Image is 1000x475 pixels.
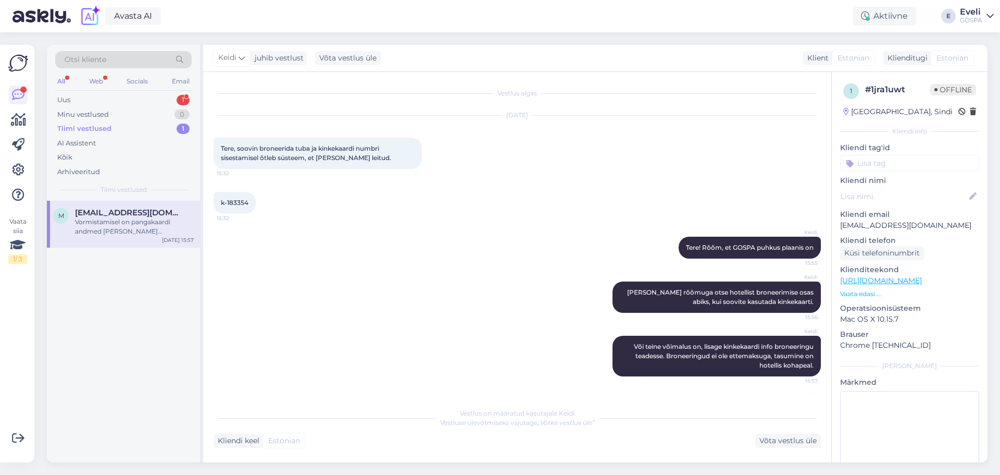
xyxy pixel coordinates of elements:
[75,208,183,217] span: marisvent@hotmail.com
[883,53,928,64] div: Klienditugi
[221,144,391,162] span: Tere, soovin broneerida tuba ja kinkekaardi numbri sisestamisel õtleb süsteem, et [PERSON_NAME] l...
[268,435,300,446] span: Estonian
[101,185,147,194] span: Tiimi vestlused
[218,52,236,64] span: Keidi
[779,228,818,236] span: Keidi
[840,220,979,231] p: [EMAIL_ADDRESS][DOMAIN_NAME]
[850,87,852,95] span: 1
[105,7,161,25] a: Avasta AI
[779,391,818,399] span: Keidi
[840,314,979,325] p: Mac OS X 10.15.7
[865,83,930,96] div: # 1jra1uwt
[840,142,979,153] p: Kliendi tag'id
[162,236,194,244] div: [DATE] 15:57
[57,152,72,163] div: Kõik
[779,377,818,385] span: 15:57
[843,106,953,117] div: [GEOGRAPHIC_DATA], Sindi
[57,124,111,134] div: Tiimi vestlused
[634,343,815,369] span: Või teine võimalus on, lisage kinkekaardi info broneeringu teadesse. Broneeringud ei ole ettemaks...
[55,75,67,88] div: All
[75,217,194,236] div: Vormistamisel on pangakaardi andmed [PERSON_NAME] kinnituseks, sellelt eelnevalt maksumust ei bro...
[840,246,924,260] div: Küsi telefoninumbrit
[840,235,979,246] p: Kliendi telefon
[838,53,869,64] span: Estonian
[840,175,979,186] p: Kliendi nimi
[779,259,818,267] span: 15:55
[941,9,956,23] div: E
[840,155,979,171] input: Lisa tag
[803,53,829,64] div: Klient
[57,95,70,105] div: Uus
[124,75,150,88] div: Socials
[936,53,968,64] span: Estonian
[177,95,190,105] div: 1
[930,84,976,95] span: Offline
[8,53,28,73] img: Askly Logo
[217,214,256,222] span: 15:32
[87,75,105,88] div: Web
[57,109,109,120] div: Minu vestlused
[840,264,979,275] p: Klienditeekond
[214,435,259,446] div: Kliendi keel
[960,8,994,25] a: EveliGOSPA
[841,191,967,202] input: Lisa nimi
[840,127,979,136] div: Kliendi info
[779,313,818,321] span: 15:56
[440,419,595,427] span: Vestluse ülevõtmiseks vajutage
[686,243,814,251] span: Tere! Rõõm, et GOSPA puhkus plaanis on
[840,303,979,314] p: Operatsioonisüsteem
[65,54,106,65] span: Otsi kliente
[779,273,818,281] span: Keidi
[537,419,595,427] i: „Võtke vestlus üle”
[779,327,818,335] span: Keidi
[170,75,192,88] div: Email
[853,7,916,26] div: Aktiivne
[8,254,27,264] div: 1 / 3
[840,340,979,351] p: Chrome [TECHNICAL_ID]
[960,16,982,25] div: GOSPA
[755,434,821,448] div: Võta vestlus üle
[840,276,922,285] a: [URL][DOMAIN_NAME]
[627,288,815,306] span: [PERSON_NAME] rõõmuga otse hotellist broneerimise osas abiks, kui soovite kasutada kinkekaarti.
[460,409,574,417] span: Vestlus on määratud kasutajale Keidi
[217,169,256,177] span: 15:32
[57,167,100,177] div: Arhiveeritud
[174,109,190,120] div: 0
[214,89,821,98] div: Vestlus algas
[840,209,979,220] p: Kliendi email
[840,289,979,299] p: Vaata edasi ...
[315,51,381,65] div: Võta vestlus üle
[79,5,101,27] img: explore-ai
[57,138,96,149] div: AI Assistent
[251,53,304,64] div: juhib vestlust
[58,212,64,220] span: m
[840,377,979,388] p: Märkmed
[960,8,982,16] div: Eveli
[214,111,821,120] div: [DATE]
[8,217,27,264] div: Vaata siia
[221,199,248,206] span: k-183354
[840,329,979,340] p: Brauser
[177,124,190,134] div: 1
[840,361,979,371] div: [PERSON_NAME]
